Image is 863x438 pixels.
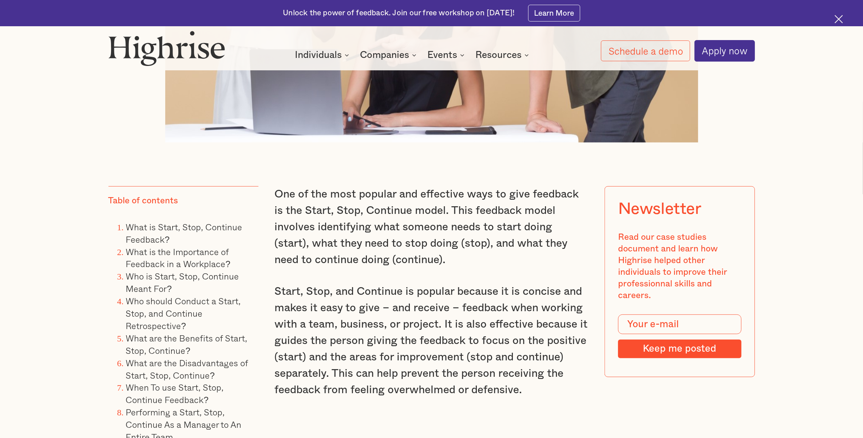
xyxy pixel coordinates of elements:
a: Learn More [528,5,580,21]
div: Companies [360,51,419,59]
div: Newsletter [618,200,701,219]
div: Table of contents [108,195,178,207]
div: Events [427,51,467,59]
div: Resources [475,51,522,59]
a: What is Start, Stop, Continue Feedback? [126,220,242,246]
a: What are the Benefits of Start, Stop, Continue? [126,331,248,357]
a: Apply now [694,40,755,61]
div: Individuals [295,51,342,59]
img: Cross icon [835,15,843,23]
div: Events [427,51,457,59]
div: Companies [360,51,409,59]
a: When To use Start, Stop, Continue Feedback? [126,380,224,406]
form: Modal Form [618,314,741,358]
a: What are the Disadvantages of Start, Stop, Continue? [126,356,248,382]
a: Schedule a demo [601,40,690,62]
div: Read our case studies document and learn how Highrise helped other individuals to improve their p... [618,232,741,301]
input: Keep me posted [618,340,741,358]
a: What is the Importance of Feedback in a Workplace? [126,245,230,271]
a: Who should Conduct a Start, Stop, and Continue Retrospective? [126,294,241,332]
div: Resources [475,51,531,59]
p: Start, Stop, and Continue is popular because it is concise and makes it easy to give – and receiv... [274,283,589,398]
p: One of the most popular and effective ways to give feedback is the Start, Stop, Continue model. T... [274,186,589,268]
a: Who is Start, Stop, Continue Meant For? [126,269,239,295]
img: Highrise logo [108,31,225,66]
div: Individuals [295,51,351,59]
input: Your e-mail [618,314,741,334]
div: Unlock the power of feedback. Join our free workshop on [DATE]! [283,8,515,19]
